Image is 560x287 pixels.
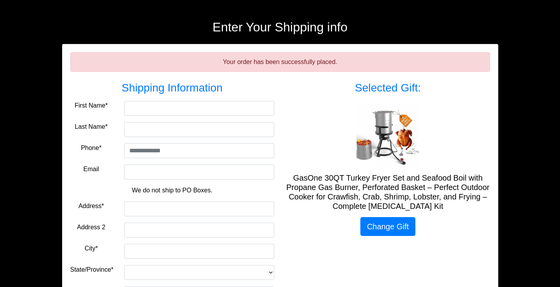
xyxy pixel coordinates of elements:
label: Address* [79,201,104,211]
label: Email [83,165,99,174]
label: City* [84,244,98,253]
img: GasOne 30QT Turkey Fryer Set and Seafood Boil with Propane Gas Burner, Perforated Basket – Perfec... [356,104,419,167]
label: Phone* [81,143,102,153]
p: We do not ship to PO Boxes. [76,186,268,195]
label: Address 2 [77,223,105,232]
h2: Enter Your Shipping info [62,20,498,35]
h3: Selected Gift: [286,81,490,95]
a: Change Gift [360,217,416,236]
label: State/Province* [70,265,114,274]
h3: Shipping Information [70,81,274,95]
h5: GasOne 30QT Turkey Fryer Set and Seafood Boil with Propane Gas Burner, Perforated Basket – Perfec... [286,173,490,211]
div: Your order has been successfully placed. [70,52,490,72]
label: First Name* [75,101,108,110]
label: Last Name* [75,122,108,132]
